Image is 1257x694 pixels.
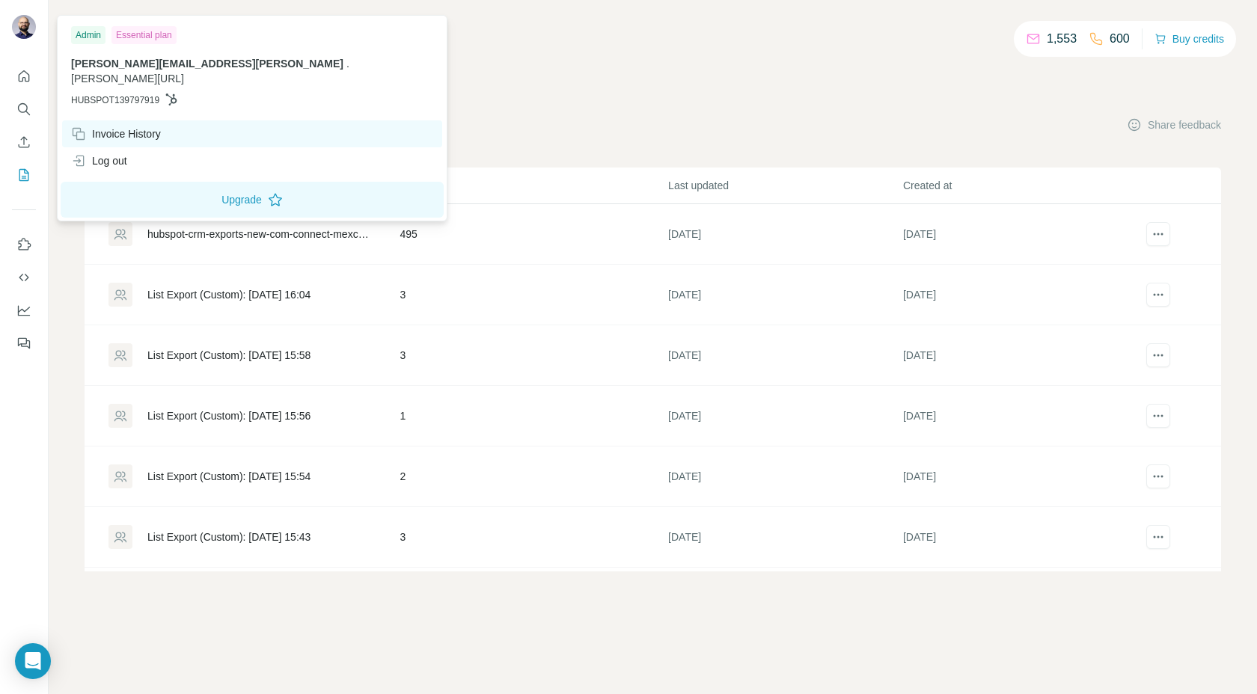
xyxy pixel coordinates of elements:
div: List Export (Custom): [DATE] 15:54 [147,469,311,484]
td: [DATE] [902,446,1137,507]
button: Search [12,96,36,123]
td: [DATE] [902,568,1137,628]
td: [DATE] [902,204,1137,265]
div: List Export (Custom): [DATE] 15:58 [147,348,311,363]
button: actions [1146,525,1170,549]
div: Invoice History [71,126,161,141]
span: [PERSON_NAME][EMAIL_ADDRESS][PERSON_NAME] [71,58,343,70]
td: 2 [399,446,667,507]
button: actions [1146,343,1170,367]
td: 3 [399,265,667,325]
button: actions [1146,464,1170,488]
button: actions [1146,222,1170,246]
td: [DATE] [902,325,1137,386]
td: 3 [399,568,667,628]
span: . [346,58,349,70]
td: [DATE] [667,204,902,265]
td: 495 [399,204,667,265]
td: [DATE] [902,265,1137,325]
button: Use Surfe API [12,264,36,291]
div: List Export (Custom): [DATE] 15:43 [147,529,311,544]
span: HUBSPOT139797919 [71,93,159,107]
td: [DATE] [667,265,902,325]
button: Enrich CSV [12,129,36,156]
p: Records [400,178,667,193]
td: [DATE] [667,325,902,386]
button: Quick start [12,63,36,90]
div: Open Intercom Messenger [15,643,51,679]
td: [DATE] [902,507,1137,568]
img: Avatar [12,15,36,39]
td: [DATE] [902,386,1137,446]
p: Last updated [668,178,902,193]
button: actions [1146,283,1170,307]
div: hubspot-crm-exports-new-com-connect-mexco-brunch-2025-09-03-1 [147,227,374,242]
p: 1,553 [1047,30,1077,48]
td: 3 [399,507,667,568]
td: 3 [399,325,667,386]
td: [DATE] [667,568,902,628]
p: 600 [1110,30,1130,48]
button: actions [1146,404,1170,428]
td: [DATE] [667,446,902,507]
span: [PERSON_NAME][URL] [71,73,184,85]
button: Feedback [12,330,36,357]
div: Log out [71,153,127,168]
td: 1 [399,386,667,446]
button: Buy credits [1154,28,1224,49]
button: Use Surfe on LinkedIn [12,231,36,258]
p: Created at [903,178,1137,193]
div: Essential plan [111,26,177,44]
td: [DATE] [667,507,902,568]
div: List Export (Custom): [DATE] 16:04 [147,287,311,302]
button: Share feedback [1127,117,1221,132]
div: List Export (Custom): [DATE] 15:56 [147,408,311,423]
div: Admin [71,26,105,44]
button: My lists [12,162,36,188]
button: Dashboard [12,297,36,324]
td: [DATE] [667,386,902,446]
button: Upgrade [61,182,444,218]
